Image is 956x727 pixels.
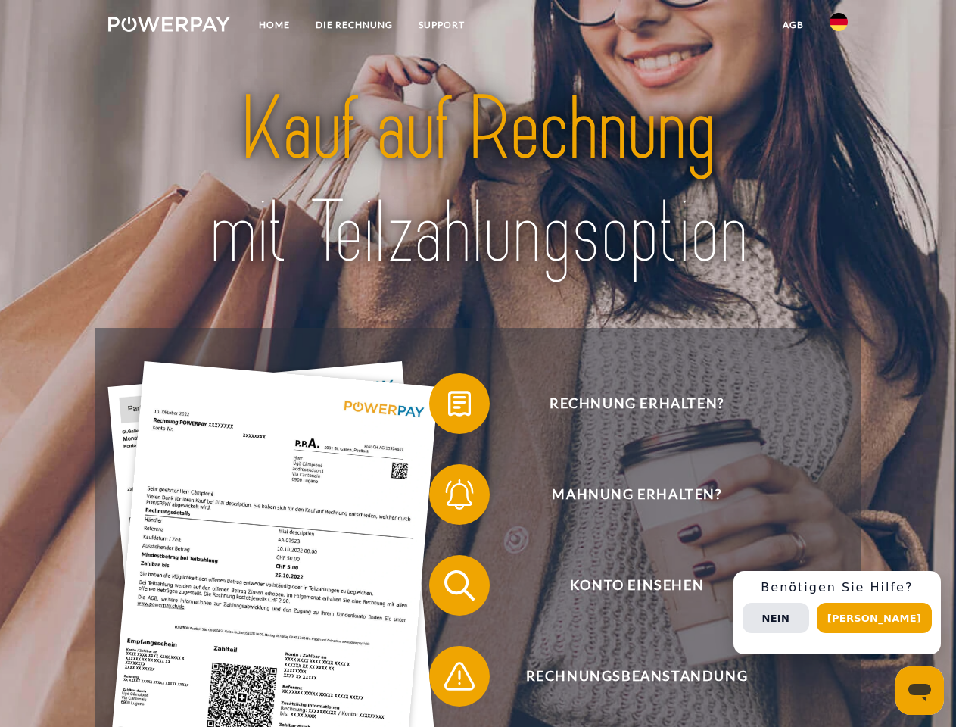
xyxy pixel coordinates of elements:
img: qb_warning.svg [441,657,478,695]
img: qb_bell.svg [441,476,478,513]
a: agb [770,11,817,39]
span: Mahnung erhalten? [451,464,822,525]
span: Rechnungsbeanstandung [451,646,822,707]
span: Rechnung erhalten? [451,373,822,434]
h3: Benötigen Sie Hilfe? [743,580,932,595]
img: logo-powerpay-white.svg [108,17,230,32]
img: de [830,13,848,31]
button: Rechnung erhalten? [429,373,823,434]
a: Home [246,11,303,39]
button: Konto einsehen [429,555,823,616]
span: Konto einsehen [451,555,822,616]
img: qb_bill.svg [441,385,478,423]
img: title-powerpay_de.svg [145,73,811,290]
button: Mahnung erhalten? [429,464,823,525]
button: [PERSON_NAME] [817,603,932,633]
div: Schnellhilfe [733,571,941,654]
img: qb_search.svg [441,566,478,604]
a: DIE RECHNUNG [303,11,406,39]
a: SUPPORT [406,11,478,39]
button: Rechnungsbeanstandung [429,646,823,707]
iframe: Schaltfläche zum Öffnen des Messaging-Fensters [895,666,944,715]
button: Nein [743,603,809,633]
